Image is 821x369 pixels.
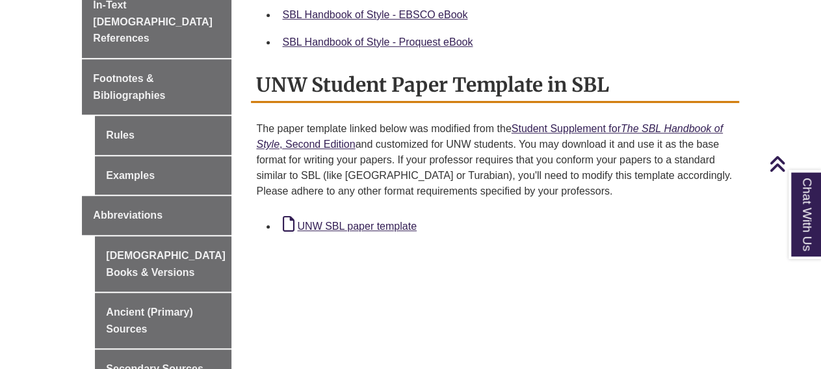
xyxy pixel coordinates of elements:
[82,196,231,235] a: Abbreviations
[256,123,722,150] em: The SBL Handbook of Style
[95,293,231,348] a: Ancient (Primary) Sources
[256,116,733,204] p: The paper template linked below was modified from the and customized for UNW students. You may do...
[95,236,231,292] a: [DEMOGRAPHIC_DATA] Books & Versions
[82,59,231,115] a: Footnotes & Bibliographies
[93,210,163,221] span: Abbreviations
[256,123,722,150] a: Student Supplement forThe SBL Handbook of Style, Second Edition
[93,73,165,101] span: Footnotes & Bibliographies
[769,155,818,172] a: Back to Top
[95,156,231,195] a: Examples
[282,9,467,20] a: SBL Handbook of Style - EBSCO eBook
[95,116,231,155] a: Rules
[282,221,416,232] a: UNW SBL paper template
[251,68,738,103] h2: UNW Student Paper Template in SBL
[282,36,473,48] a: SBL Handbook of Style - Proquest eBook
